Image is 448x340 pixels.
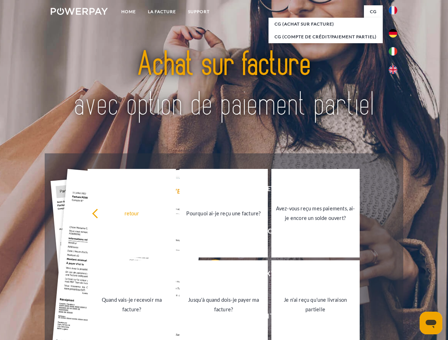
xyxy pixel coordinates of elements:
a: Home [115,5,142,18]
div: Quand vais-je recevoir ma facture? [92,295,172,314]
img: logo-powerpay-white.svg [51,8,108,15]
a: CG [364,5,383,18]
div: Avez-vous reçu mes paiements, ai-je encore un solde ouvert? [276,204,355,223]
div: Jusqu'à quand dois-je payer ma facture? [184,295,264,314]
img: en [389,66,397,74]
img: it [389,47,397,56]
div: retour [92,208,172,218]
a: CG (achat sur facture) [269,18,383,30]
iframe: Bouton de lancement de la fenêtre de messagerie [420,312,442,334]
div: Pourquoi ai-je reçu une facture? [184,208,264,218]
a: CG (Compte de crédit/paiement partiel) [269,30,383,43]
img: fr [389,6,397,15]
a: Support [182,5,216,18]
div: Je n'ai reçu qu'une livraison partielle [276,295,355,314]
img: de [389,29,397,38]
a: LA FACTURE [142,5,182,18]
a: Avez-vous reçu mes paiements, ai-je encore un solde ouvert? [271,169,360,257]
img: title-powerpay_fr.svg [68,34,380,136]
